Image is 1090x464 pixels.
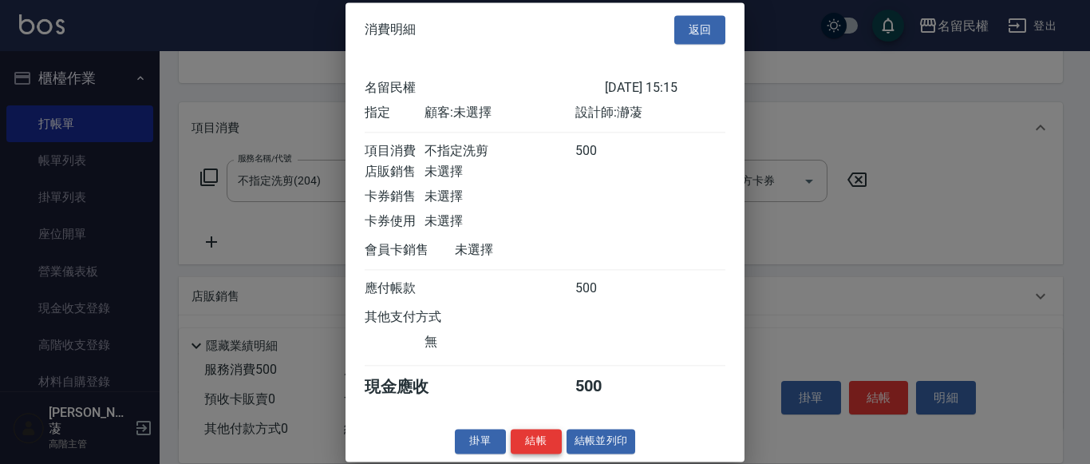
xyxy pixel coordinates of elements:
[567,429,636,454] button: 結帳並列印
[365,242,455,259] div: 會員卡銷售
[425,164,575,180] div: 未選擇
[365,280,425,297] div: 應付帳款
[425,213,575,230] div: 未選擇
[365,143,425,160] div: 項目消費
[425,188,575,205] div: 未選擇
[575,143,635,160] div: 500
[425,143,575,160] div: 不指定洗剪
[575,105,725,121] div: 設計師: 瀞蓤
[365,22,416,38] span: 消費明細
[605,80,725,97] div: [DATE] 15:15
[425,105,575,121] div: 顧客: 未選擇
[455,429,506,454] button: 掛單
[511,429,562,454] button: 結帳
[365,309,485,326] div: 其他支付方式
[425,334,575,351] div: 無
[575,280,635,297] div: 500
[365,376,455,398] div: 現金應收
[674,15,725,45] button: 返回
[365,164,425,180] div: 店販銷售
[365,188,425,205] div: 卡券銷售
[365,105,425,121] div: 指定
[575,376,635,398] div: 500
[365,80,605,97] div: 名留民權
[365,213,425,230] div: 卡券使用
[455,242,605,259] div: 未選擇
